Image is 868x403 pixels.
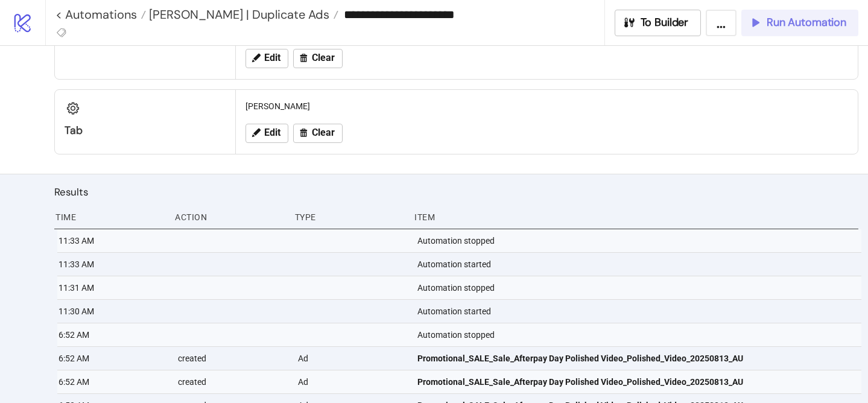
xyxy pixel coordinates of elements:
div: Type [294,206,405,229]
div: 11:33 AM [57,229,168,252]
button: Edit [246,49,288,68]
div: Ad [297,370,408,393]
div: 6:52 AM [57,347,168,370]
span: Run Automation [767,16,846,30]
a: [PERSON_NAME] | Duplicate Ads [146,8,338,21]
div: Automation stopped [416,276,861,299]
div: created [177,347,288,370]
button: Clear [293,124,343,143]
button: Edit [246,124,288,143]
h2: Results [54,184,858,200]
span: Promotional_SALE_Sale_Afterpay Day Polished Video_Polished_Video_20250813_AU [417,375,743,389]
div: 11:33 AM [57,253,168,276]
span: [PERSON_NAME] | Duplicate Ads [146,7,329,22]
div: Action [174,206,285,229]
div: Ad [297,347,408,370]
div: [PERSON_NAME] [241,95,853,118]
div: Automation stopped [416,323,861,346]
div: 6:52 AM [57,370,168,393]
div: Time [54,206,165,229]
div: Automation started [416,300,861,323]
div: Tab [65,124,226,138]
div: 6:52 AM [57,323,168,346]
span: Clear [312,52,335,63]
a: Promotional_SALE_Sale_Afterpay Day Polished Video_Polished_Video_20250813_AU [417,347,853,370]
span: Promotional_SALE_Sale_Afterpay Day Polished Video_Polished_Video_20250813_AU [417,352,743,365]
span: To Builder [641,16,689,30]
span: Edit [264,127,280,138]
div: 11:31 AM [57,276,168,299]
button: Clear [293,49,343,68]
a: Promotional_SALE_Sale_Afterpay Day Polished Video_Polished_Video_20250813_AU [417,370,853,393]
button: Run Automation [741,10,858,36]
span: Edit [264,52,280,63]
div: Item [413,206,858,229]
div: Automation stopped [416,229,861,252]
span: Clear [312,127,335,138]
div: 11:30 AM [57,300,168,323]
div: created [177,370,288,393]
button: To Builder [615,10,702,36]
div: Automation started [416,253,861,276]
a: < Automations [55,8,146,21]
button: ... [706,10,737,36]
